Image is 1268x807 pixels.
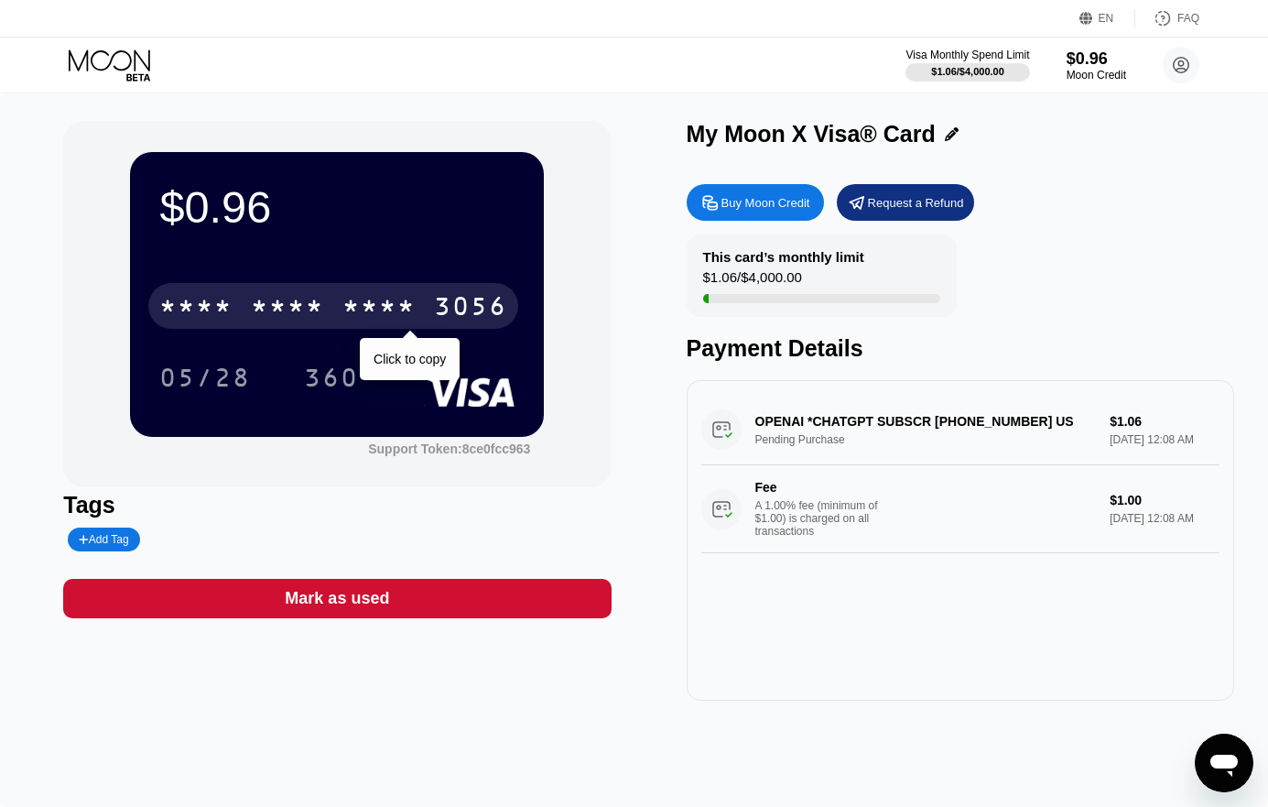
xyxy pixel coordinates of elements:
div: FAQ [1177,12,1199,25]
div: $1.06 / $4,000.00 [703,269,802,294]
div: Request a Refund [837,184,974,221]
div: 360 [290,354,373,400]
div: Buy Moon Credit [721,195,810,211]
div: $1.00 [1110,493,1219,507]
iframe: Button to launch messaging window [1195,734,1253,792]
div: [DATE] 12:08 AM [1110,512,1219,525]
div: Tags [63,492,611,518]
div: Payment Details [687,335,1234,362]
div: 05/28 [159,365,251,395]
div: Support Token: 8ce0fcc963 [368,442,530,456]
div: Add Tag [79,533,128,546]
div: This card’s monthly limit [703,249,864,265]
div: Buy Moon Credit [687,184,824,221]
div: FeeA 1.00% fee (minimum of $1.00) is charged on all transactions$1.00[DATE] 12:08 AM [701,465,1219,553]
div: $0.96Moon Credit [1067,49,1126,82]
div: Request a Refund [868,195,964,211]
div: $0.96 [159,181,515,233]
div: Support Token:8ce0fcc963 [368,442,530,456]
div: $0.96 [1067,49,1126,69]
div: My Moon X Visa® Card [687,121,936,147]
div: A 1.00% fee (minimum of $1.00) is charged on all transactions [755,499,893,538]
div: EN [1079,9,1135,27]
div: 360 [304,365,359,395]
div: Fee [755,480,883,495]
div: 05/28 [146,354,265,400]
div: Moon Credit [1067,69,1126,82]
div: EN [1099,12,1114,25]
div: Add Tag [68,528,139,551]
div: Visa Monthly Spend Limit [905,49,1029,61]
div: Click to copy [374,352,446,366]
div: FAQ [1135,9,1199,27]
div: Visa Monthly Spend Limit$1.06/$4,000.00 [905,49,1029,82]
div: Mark as used [285,588,389,609]
div: 3056 [434,294,507,323]
div: Mark as used [63,579,611,618]
div: $1.06 / $4,000.00 [931,66,1004,77]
